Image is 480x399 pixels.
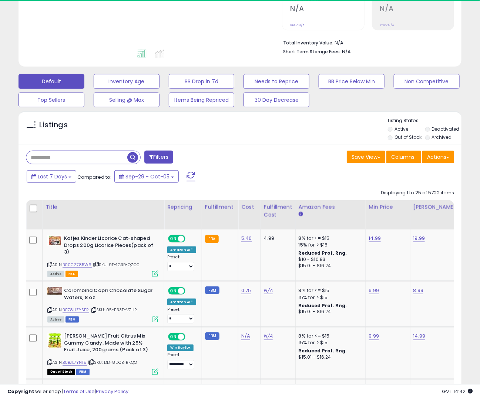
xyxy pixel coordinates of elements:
span: ON [169,236,178,242]
div: [PERSON_NAME] [413,203,457,211]
div: Amazon AI * [167,299,196,305]
label: Active [395,126,408,132]
b: Reduced Prof. Rng. [299,348,347,354]
div: Cost [241,203,258,211]
span: | SKU: 05-F33F-V7HR [90,307,137,313]
button: Top Sellers [19,93,84,107]
strong: Copyright [7,388,34,395]
b: Reduced Prof. Rng. [299,302,347,309]
button: Filters [144,151,173,164]
a: 6.99 [369,287,379,294]
button: 30 Day Decrease [244,93,309,107]
button: Last 7 Days [27,170,76,183]
span: Sep-29 - Oct-05 [125,173,169,180]
button: Non Competitive [394,74,460,89]
a: B078HZYSFR [63,307,89,313]
b: Reduced Prof. Rng. [299,250,347,256]
span: | SKU: 9F-1G3B-QZCC [93,262,140,268]
div: Fulfillment Cost [264,203,292,219]
button: Default [19,74,84,89]
img: 51+6EMHf1fL._SL40_.jpg [47,287,62,295]
span: OFF [184,236,196,242]
div: $10 - $10.83 [299,256,360,263]
a: N/A [264,287,273,294]
button: Save View [347,151,385,163]
div: 8% for <= $15 [299,235,360,242]
label: Deactivated [432,126,459,132]
div: 8% for <= $15 [299,333,360,340]
div: ASIN: [47,333,158,374]
div: Preset: [167,255,196,271]
button: Inventory Age [94,74,160,89]
a: 8.99 [413,287,424,294]
div: $15.01 - $16.24 [299,263,360,269]
img: 51A+C1Zly0L._SL40_.jpg [47,235,62,246]
button: BB Price Below Min [319,74,385,89]
span: ON [169,288,178,294]
div: Amazon Fees [299,203,363,211]
a: N/A [264,333,273,340]
a: N/A [241,333,250,340]
div: seller snap | | [7,388,128,395]
span: Compared to: [77,174,111,181]
label: Archived [432,134,452,140]
small: Amazon Fees. [299,211,303,218]
span: FBM [66,316,79,323]
span: All listings that are currently out of stock and unavailable for purchase on Amazon [47,369,75,375]
a: B00CZ785W6 [63,262,92,268]
span: Last 7 Days [38,173,67,180]
div: Win BuyBox [167,345,194,351]
div: $15.01 - $16.24 [299,355,360,361]
div: Preset: [167,353,196,369]
div: Title [46,203,161,211]
div: Amazon AI * [167,247,196,253]
b: Katjes Kinder Licorice Cat-shaped Drops 200g Licorice Pieces(pack of 3) [64,235,154,258]
span: FBA [66,271,78,277]
button: Selling @ Max [94,93,160,107]
span: ON [169,334,178,340]
span: Columns [391,153,414,161]
h5: Listings [39,120,68,130]
button: Sep-29 - Oct-05 [114,170,179,183]
small: FBA [205,235,219,243]
b: [PERSON_NAME] Fruit Citrus Mix Gummy Candy, Made with 25% Fruit Juice, 200grams (Pack of 3) [64,333,154,356]
div: Preset: [167,307,196,324]
button: Actions [422,151,454,163]
a: Terms of Use [63,388,95,395]
div: 15% for > $15 [299,242,360,248]
small: FBM [205,332,219,340]
a: 14.99 [413,333,426,340]
small: FBM [205,286,219,294]
a: 5.46 [241,235,252,242]
button: BB Drop in 7d [169,74,235,89]
a: 0.75 [241,287,251,294]
span: | SKU: DD-8DCB-RKQO [88,360,137,366]
div: 8% for <= $15 [299,287,360,294]
div: 15% for > $15 [299,340,360,346]
a: 9.99 [369,333,379,340]
div: 4.99 [264,235,290,242]
div: $15.01 - $16.24 [299,309,360,315]
span: 2025-10-13 14:42 GMT [442,388,473,395]
button: Columns [386,151,421,163]
div: ASIN: [47,287,158,322]
span: All listings currently available for purchase on Amazon [47,271,64,277]
div: Displaying 1 to 25 of 5722 items [381,190,454,197]
div: Repricing [167,203,199,211]
a: Privacy Policy [96,388,128,395]
span: FBM [76,369,90,375]
span: All listings currently available for purchase on Amazon [47,316,64,323]
span: OFF [184,334,196,340]
div: 15% for > $15 [299,294,360,301]
button: Items Being Repriced [169,93,235,107]
button: Needs to Reprice [244,74,309,89]
label: Out of Stock [395,134,422,140]
div: Fulfillment [205,203,235,211]
span: OFF [184,288,196,294]
img: 51ckX1ecYdL._SL40_.jpg [47,333,62,348]
b: Colombina Capri Chocolate Sugar Wafers, 8 oz [64,287,154,303]
a: 14.99 [369,235,381,242]
a: B0BJL7YNT8 [63,360,87,366]
div: Min Price [369,203,407,211]
a: 19.99 [413,235,425,242]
